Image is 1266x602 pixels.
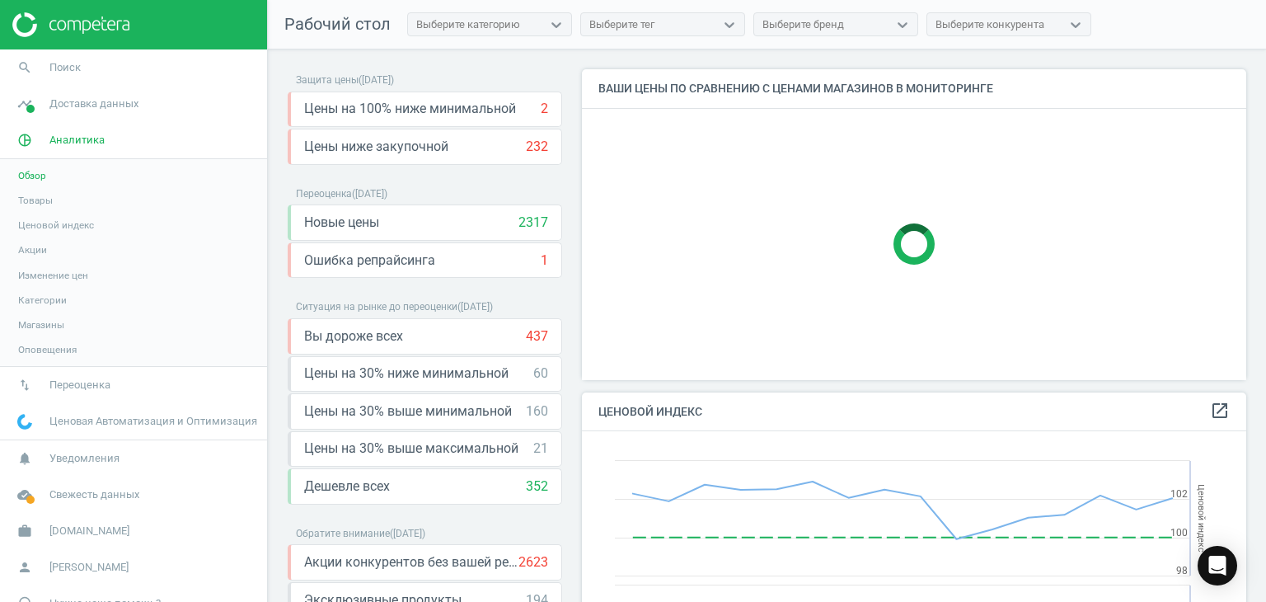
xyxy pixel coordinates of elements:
i: person [9,552,40,583]
div: 352 [526,477,548,496]
span: Рабочий стол [284,14,391,34]
span: ( [DATE] ) [352,188,387,200]
div: 60 [533,364,548,383]
span: Обзор [18,169,46,182]
span: [DOMAIN_NAME] [49,524,129,539]
span: Цены на 30% выше максимальной [304,440,518,458]
span: Ценовой индекс [18,219,94,232]
tspan: Ценовой индекс [1196,484,1207,553]
div: Выберите бренд [762,17,844,32]
span: Свежесть данных [49,487,139,502]
text: 98 [1176,565,1188,576]
div: Выберите категорию [416,17,520,32]
span: Обратите внимание [296,528,390,539]
a: open_in_new [1210,401,1230,422]
div: Выберите тег [589,17,654,32]
span: Переоценка [49,378,110,393]
i: timeline [9,88,40,120]
span: Магазины [18,318,64,332]
span: Защита цены [296,74,359,86]
span: Оповещения [18,343,77,356]
div: 2 [541,100,548,118]
text: 102 [1170,488,1188,500]
span: ( [DATE] ) [359,74,394,86]
span: Изменение цен [18,269,88,282]
div: 1 [541,252,548,270]
div: 2317 [518,214,548,232]
div: 160 [526,402,548,421]
div: 437 [526,327,548,346]
div: 232 [526,138,548,156]
span: Уведомления [49,451,120,466]
i: pie_chart_outlined [9,125,40,156]
i: search [9,52,40,83]
span: Товары [18,194,53,207]
span: Дешевле всех [304,477,390,496]
span: Ошибка репрайсинга [304,252,435,270]
span: Переоценка [296,188,352,200]
i: open_in_new [1210,401,1230,421]
h4: Ценовой индекс [582,393,1246,431]
div: Open Intercom Messenger [1198,546,1237,586]
span: ( [DATE] ) [457,301,493,313]
span: Вы дороже всех [304,327,403,346]
text: 100 [1170,527,1188,539]
i: swap_vert [9,369,40,401]
span: Категории [18,294,67,307]
i: notifications [9,443,40,474]
div: 21 [533,440,548,458]
span: Цены на 30% выше минимальной [304,402,512,421]
div: Выберите конкурента [935,17,1044,32]
span: Аналитика [49,133,105,148]
img: ajHJNr6hYgQAAAAASUVORK5CYII= [12,12,129,37]
span: Цены ниже закупочной [304,138,448,156]
img: wGWNvw8QSZomAAAAABJRU5ErkJggg== [17,414,32,430]
span: [PERSON_NAME] [49,560,129,575]
i: cloud_done [9,479,40,510]
span: Новые цены [304,214,379,232]
span: Ситуация на рынке до переоценки [296,301,457,313]
span: Поиск [49,60,81,75]
span: Цены на 100% ниже минимальной [304,100,516,118]
span: Доставка данных [49,96,138,111]
div: 2623 [518,553,548,571]
span: Акции [18,243,47,256]
span: ( [DATE] ) [390,528,425,539]
h4: Ваши цены по сравнению с ценами магазинов в мониторинге [582,69,1246,108]
span: Акции конкурентов без вашей реакции [304,553,518,571]
span: Ценовая Автоматизация и Оптимизация [49,414,257,429]
span: Цены на 30% ниже минимальной [304,364,509,383]
i: work [9,515,40,547]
